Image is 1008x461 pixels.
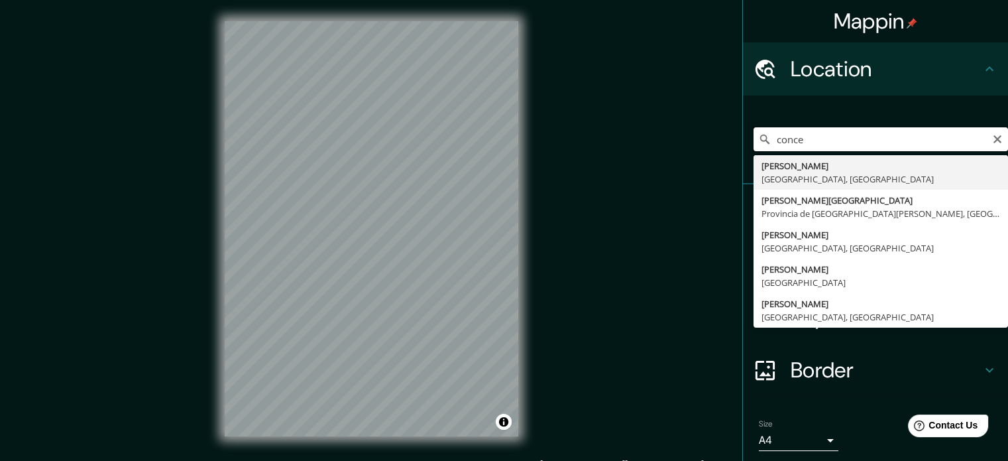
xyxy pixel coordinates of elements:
div: Pins [743,184,1008,237]
div: [GEOGRAPHIC_DATA], [GEOGRAPHIC_DATA] [761,172,1000,186]
div: [PERSON_NAME] [761,263,1000,276]
h4: Border [791,357,981,383]
div: [PERSON_NAME] [761,228,1000,241]
div: Layout [743,291,1008,344]
h4: Layout [791,304,981,330]
div: [GEOGRAPHIC_DATA], [GEOGRAPHIC_DATA] [761,310,1000,324]
img: pin-icon.png [907,18,917,29]
div: A4 [759,430,838,451]
button: Toggle attribution [496,414,512,430]
div: [GEOGRAPHIC_DATA] [761,276,1000,289]
canvas: Map [225,21,518,436]
input: Pick your city or area [754,127,1008,151]
div: Location [743,42,1008,96]
label: Size [759,419,773,430]
div: Provincia de [GEOGRAPHIC_DATA][PERSON_NAME], [GEOGRAPHIC_DATA] [761,207,1000,220]
div: Style [743,237,1008,291]
h4: Location [791,56,981,82]
div: [PERSON_NAME] [761,159,1000,172]
div: [PERSON_NAME] [761,297,1000,310]
div: Border [743,344,1008,397]
div: [GEOGRAPHIC_DATA], [GEOGRAPHIC_DATA] [761,241,1000,255]
h4: Mappin [834,8,918,34]
div: [PERSON_NAME][GEOGRAPHIC_DATA] [761,194,1000,207]
iframe: Help widget launcher [890,409,993,446]
button: Clear [992,132,1003,145]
